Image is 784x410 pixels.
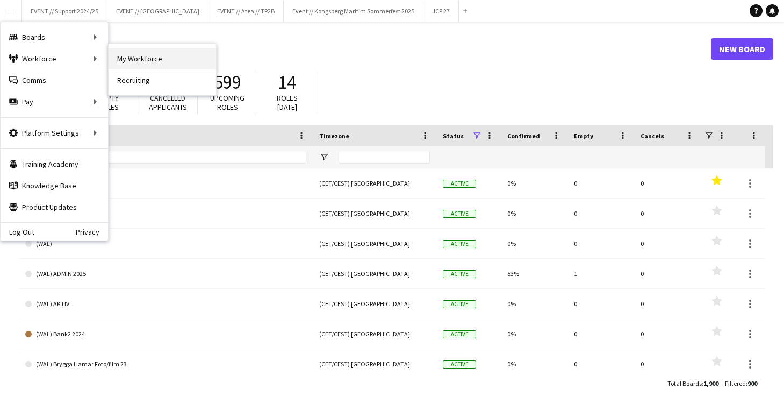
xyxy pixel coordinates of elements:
[1,175,108,196] a: Knowledge Base
[443,180,476,188] span: Active
[214,70,241,94] span: 599
[319,132,349,140] span: Timezone
[501,229,567,258] div: 0%
[711,38,773,60] a: New Board
[25,229,306,259] a: (WAL)
[284,1,423,22] button: Event // Kongsberg Maritim Sommerfest 2025
[567,168,634,198] div: 0
[149,93,187,112] span: Cancelled applicants
[567,319,634,349] div: 0
[107,1,208,22] button: EVENT // [GEOGRAPHIC_DATA]
[277,93,298,112] span: Roles [DATE]
[1,196,108,218] a: Product Updates
[567,289,634,319] div: 0
[501,289,567,319] div: 0%
[501,168,567,198] div: 0%
[1,122,108,144] div: Platform Settings
[634,289,701,319] div: 0
[25,319,306,349] a: (WAL) Bank2 2024
[313,168,436,198] div: (CET/CEST) [GEOGRAPHIC_DATA]
[567,229,634,258] div: 0
[45,151,306,164] input: Board name Filter Input
[634,349,701,379] div: 0
[634,199,701,228] div: 0
[210,93,244,112] span: Upcoming roles
[1,91,108,112] div: Pay
[443,330,476,338] span: Active
[22,1,107,22] button: EVENT // Support 2024/25
[1,26,108,48] div: Boards
[443,300,476,308] span: Active
[313,199,436,228] div: (CET/CEST) [GEOGRAPHIC_DATA]
[1,48,108,69] div: Workforce
[1,69,108,91] a: Comms
[313,259,436,288] div: (CET/CEST) [GEOGRAPHIC_DATA]
[443,240,476,248] span: Active
[313,349,436,379] div: (CET/CEST) [GEOGRAPHIC_DATA]
[278,70,296,94] span: 14
[567,199,634,228] div: 0
[76,228,108,236] a: Privacy
[501,349,567,379] div: 0%
[634,259,701,288] div: 0
[25,259,306,289] a: (WAL) ADMIN 2025
[634,229,701,258] div: 0
[443,360,476,369] span: Active
[747,379,757,387] span: 900
[19,41,711,57] h1: Boards
[313,319,436,349] div: (CET/CEST) [GEOGRAPHIC_DATA]
[109,48,216,69] a: My Workforce
[703,379,718,387] span: 1,900
[501,319,567,349] div: 0%
[443,270,476,278] span: Active
[725,373,757,394] div: :
[501,259,567,288] div: 53%
[1,153,108,175] a: Training Academy
[667,373,718,394] div: :
[725,379,746,387] span: Filtered
[667,379,702,387] span: Total Boards
[25,289,306,319] a: (WAL) AKTIV
[1,228,34,236] a: Log Out
[319,152,329,162] button: Open Filter Menu
[313,229,436,258] div: (CET/CEST) [GEOGRAPHIC_DATA]
[574,132,593,140] span: Empty
[567,349,634,379] div: 0
[109,69,216,91] a: Recruiting
[25,199,306,229] a: RF // Moelven Mars 2024
[443,132,464,140] span: Status
[507,132,540,140] span: Confirmed
[641,132,664,140] span: Cancels
[25,349,306,379] a: (WAL) Brygga Hamar Foto/film 23
[339,151,430,164] input: Timezone Filter Input
[208,1,284,22] button: EVENT // Atea // TP2B
[423,1,459,22] button: JCP 27
[25,168,306,199] a: EVENT // Team 5 2022-23
[634,168,701,198] div: 0
[634,319,701,349] div: 0
[443,210,476,218] span: Active
[313,289,436,319] div: (CET/CEST) [GEOGRAPHIC_DATA]
[501,199,567,228] div: 0%
[567,259,634,288] div: 1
